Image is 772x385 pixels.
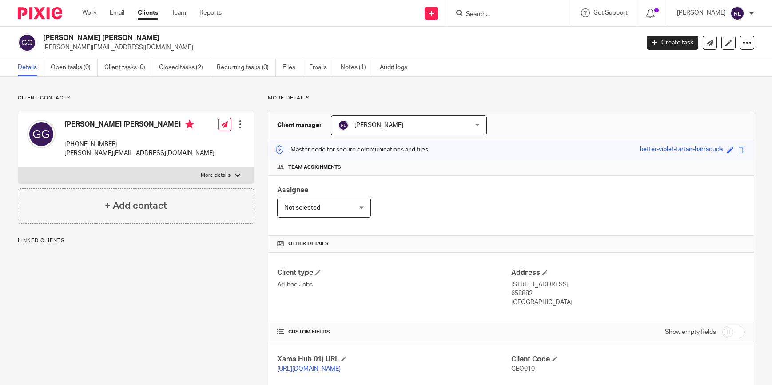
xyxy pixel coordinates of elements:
[309,59,334,76] a: Emails
[18,7,62,19] img: Pixie
[640,145,723,155] div: better-violet-tartan-barracuda
[185,120,194,129] i: Primary
[43,33,515,43] h2: [PERSON_NAME] [PERSON_NAME]
[64,149,215,158] p: [PERSON_NAME][EMAIL_ADDRESS][DOMAIN_NAME]
[277,280,511,289] p: Ad-hoc Jobs
[275,145,428,154] p: Master code for secure communications and files
[104,59,152,76] a: Client tasks (0)
[43,43,633,52] p: [PERSON_NAME][EMAIL_ADDRESS][DOMAIN_NAME]
[665,328,716,337] label: Show empty fields
[18,33,36,52] img: svg%3E
[217,59,276,76] a: Recurring tasks (0)
[277,268,511,278] h4: Client type
[27,120,56,148] img: svg%3E
[51,59,98,76] a: Open tasks (0)
[511,298,745,307] p: [GEOGRAPHIC_DATA]
[268,95,754,102] p: More details
[380,59,414,76] a: Audit logs
[199,8,222,17] a: Reports
[110,8,124,17] a: Email
[64,140,215,149] p: [PHONE_NUMBER]
[511,268,745,278] h4: Address
[64,120,215,131] h4: [PERSON_NAME] [PERSON_NAME]
[82,8,96,17] a: Work
[277,329,511,336] h4: CUSTOM FIELDS
[730,6,744,20] img: svg%3E
[284,205,320,211] span: Not selected
[171,8,186,17] a: Team
[18,237,254,244] p: Linked clients
[593,10,628,16] span: Get Support
[647,36,698,50] a: Create task
[277,355,511,364] h4: Xama Hub 01) URL
[511,355,745,364] h4: Client Code
[288,240,329,247] span: Other details
[511,280,745,289] p: [STREET_ADDRESS]
[341,59,373,76] a: Notes (1)
[283,59,302,76] a: Files
[201,172,231,179] p: More details
[511,289,745,298] p: 658882
[354,122,403,128] span: [PERSON_NAME]
[18,59,44,76] a: Details
[138,8,158,17] a: Clients
[288,164,341,171] span: Team assignments
[677,8,726,17] p: [PERSON_NAME]
[277,121,322,130] h3: Client manager
[277,187,308,194] span: Assignee
[159,59,210,76] a: Closed tasks (2)
[277,366,341,372] a: [URL][DOMAIN_NAME]
[465,11,545,19] input: Search
[511,366,535,372] span: GEO010
[105,199,167,213] h4: + Add contact
[338,120,349,131] img: svg%3E
[18,95,254,102] p: Client contacts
